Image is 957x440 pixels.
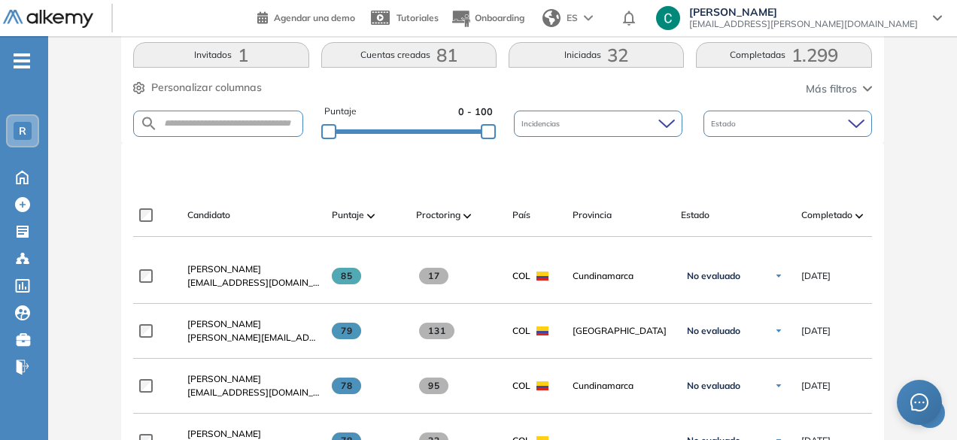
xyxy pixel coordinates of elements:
span: [DATE] [801,324,831,338]
a: [PERSON_NAME] [187,262,320,276]
img: [missing "en.ARROW_ALT" translation] [367,214,375,218]
span: R [19,125,26,137]
img: arrow [584,15,593,21]
span: 95 [419,378,448,394]
span: 0 - 100 [458,105,493,119]
img: Ícono de flecha [774,381,783,390]
img: SEARCH_ALT [140,114,158,133]
span: COL [512,324,530,338]
img: [missing "en.ARROW_ALT" translation] [463,214,471,218]
span: Onboarding [475,12,524,23]
span: Completado [801,208,852,222]
span: [PERSON_NAME] [187,428,261,439]
span: [GEOGRAPHIC_DATA] [573,324,669,338]
span: Incidencias [521,118,563,129]
span: Estado [681,208,709,222]
span: Puntaje [332,208,364,222]
span: [DATE] [801,379,831,393]
span: No evaluado [687,380,740,392]
a: Agendar una demo [257,8,355,26]
span: Personalizar columnas [151,80,262,96]
img: COL [536,326,548,335]
span: Tutoriales [396,12,439,23]
span: [PERSON_NAME] [187,373,261,384]
button: Onboarding [451,2,524,35]
a: [PERSON_NAME] [187,317,320,331]
span: Provincia [573,208,612,222]
button: Iniciadas32 [509,42,684,68]
div: Incidencias [514,111,682,137]
span: Cundinamarca [573,379,669,393]
img: Ícono de flecha [774,272,783,281]
span: País [512,208,530,222]
img: Ícono de flecha [774,326,783,335]
span: Agendar una demo [274,12,355,23]
span: No evaluado [687,270,740,282]
span: COL [512,379,530,393]
span: COL [512,269,530,283]
span: 17 [419,268,448,284]
span: [DATE] [801,269,831,283]
button: Personalizar columnas [133,80,262,96]
button: Completadas1.299 [696,42,871,68]
img: [missing "en.ARROW_ALT" translation] [855,214,863,218]
img: COL [536,381,548,390]
div: Estado [703,111,872,137]
span: [PERSON_NAME] [689,6,918,18]
span: message [910,393,929,412]
span: [PERSON_NAME][EMAIL_ADDRESS][DOMAIN_NAME] [187,331,320,344]
span: 79 [332,323,361,339]
span: Estado [711,118,739,129]
img: Logo [3,10,93,29]
span: [EMAIL_ADDRESS][DOMAIN_NAME] [187,276,320,290]
span: [EMAIL_ADDRESS][PERSON_NAME][DOMAIN_NAME] [689,18,918,30]
img: COL [536,272,548,281]
button: Invitados1 [133,42,308,68]
i: - [14,59,30,62]
span: 85 [332,268,361,284]
span: Puntaje [324,105,357,119]
span: 131 [419,323,454,339]
img: world [542,9,561,27]
span: [PERSON_NAME] [187,318,261,329]
button: Cuentas creadas81 [321,42,497,68]
span: Proctoring [416,208,460,222]
button: Más filtros [806,81,872,97]
span: [PERSON_NAME] [187,263,261,275]
span: Cundinamarca [573,269,669,283]
span: Candidato [187,208,230,222]
span: No evaluado [687,325,740,337]
span: ES [567,11,578,25]
a: [PERSON_NAME] [187,372,320,386]
span: Más filtros [806,81,857,97]
span: [EMAIL_ADDRESS][DOMAIN_NAME] [187,386,320,399]
span: 78 [332,378,361,394]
